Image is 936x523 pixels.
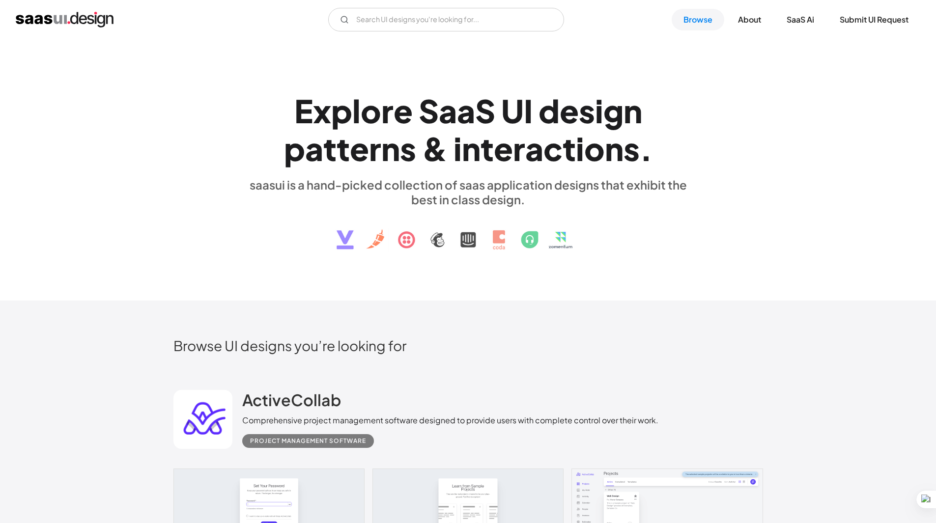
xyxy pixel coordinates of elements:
div: U [501,92,524,130]
div: Project Management Software [250,435,366,447]
div: c [543,130,563,167]
div: n [381,130,400,167]
div: n [462,130,481,167]
div: r [369,130,381,167]
div: r [381,92,394,130]
div: e [350,130,369,167]
div: a [305,130,323,167]
div: o [584,130,605,167]
h2: Browse UI designs you’re looking for [173,337,763,354]
form: Email Form [328,8,564,31]
a: Browse [672,9,724,30]
img: text, icon, saas logo [319,207,617,258]
div: o [361,92,381,130]
div: i [595,92,603,130]
div: Comprehensive project management software designed to provide users with complete control over th... [242,414,658,426]
div: r [513,130,525,167]
div: t [563,130,576,167]
div: saasui is a hand-picked collection of saas application designs that exhibit the best in class des... [242,177,694,207]
div: s [579,92,595,130]
div: g [603,92,624,130]
h2: ActiveCollab [242,390,341,410]
div: n [624,92,642,130]
input: Search UI designs you're looking for... [328,8,564,31]
div: . [640,130,652,167]
div: p [331,92,352,130]
div: s [400,130,416,167]
h1: Explore SaaS UI design patterns & interactions. [242,92,694,167]
a: SaaS Ai [775,9,826,30]
div: s [624,130,640,167]
div: E [294,92,313,130]
div: S [419,92,439,130]
div: n [605,130,624,167]
a: ActiveCollab [242,390,341,414]
div: t [323,130,337,167]
div: x [313,92,331,130]
div: p [284,130,305,167]
div: l [352,92,361,130]
div: d [539,92,560,130]
div: & [422,130,448,167]
div: I [524,92,533,130]
a: Submit UI Request [828,9,920,30]
div: i [454,130,462,167]
div: t [337,130,350,167]
div: S [475,92,495,130]
div: e [560,92,579,130]
div: e [494,130,513,167]
div: i [576,130,584,167]
div: a [525,130,543,167]
div: t [481,130,494,167]
a: About [726,9,773,30]
div: e [394,92,413,130]
div: a [439,92,457,130]
a: home [16,12,113,28]
div: a [457,92,475,130]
